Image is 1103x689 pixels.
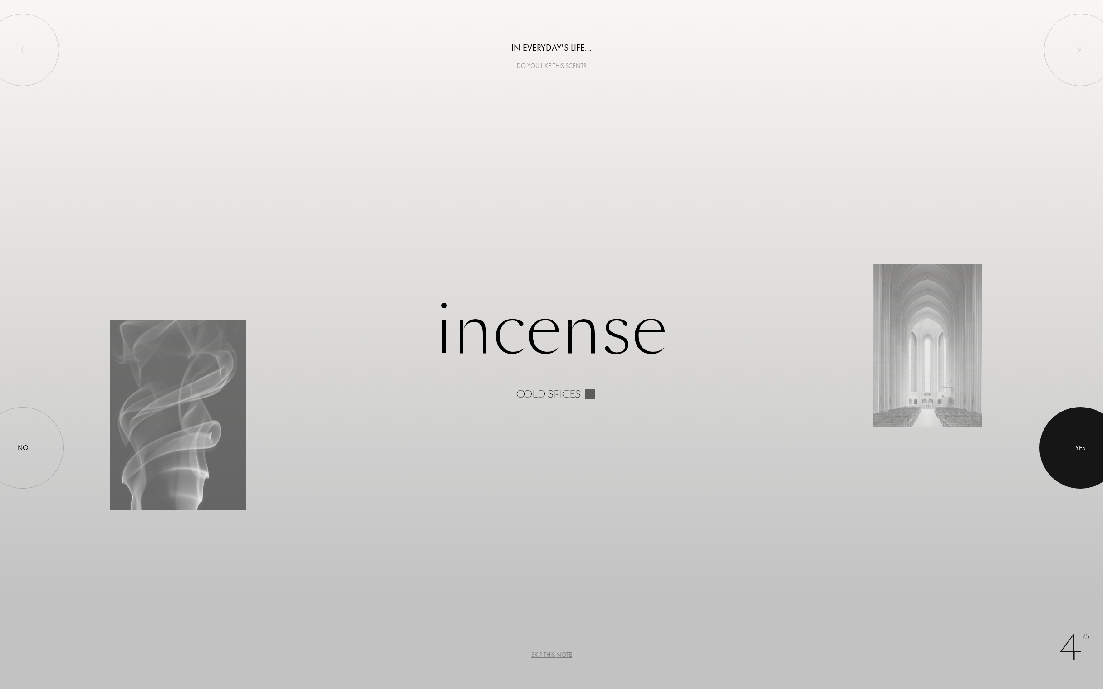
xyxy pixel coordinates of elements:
[1083,632,1089,642] span: /5
[516,389,581,400] div: Cold spices
[19,46,26,53] img: left_onboard.svg
[531,650,572,660] div: Skip this note
[1059,621,1089,675] div: 4
[1075,443,1086,453] div: Yes
[110,289,993,400] div: Incense
[1077,46,1084,53] img: quit_onboard.svg
[17,442,29,453] div: No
